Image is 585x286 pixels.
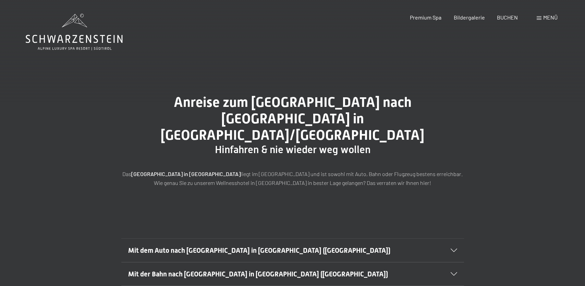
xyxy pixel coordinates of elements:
[131,171,241,177] strong: [GEOGRAPHIC_DATA] in [GEOGRAPHIC_DATA]
[410,14,441,21] a: Premium Spa
[128,270,388,278] span: Mit der Bahn nach [GEOGRAPHIC_DATA] in [GEOGRAPHIC_DATA] ([GEOGRAPHIC_DATA])
[543,14,558,21] span: Menü
[128,246,390,254] span: Mit dem Auto nach [GEOGRAPHIC_DATA] in [GEOGRAPHIC_DATA] ([GEOGRAPHIC_DATA])
[161,94,424,143] span: Anreise zum [GEOGRAPHIC_DATA] nach [GEOGRAPHIC_DATA] in [GEOGRAPHIC_DATA]/[GEOGRAPHIC_DATA]
[121,170,464,187] p: Das liegt im [GEOGRAPHIC_DATA] und ist sowohl mit Auto, Bahn oder Flugzeug bestens erreichbar. Wi...
[454,14,485,21] a: Bildergalerie
[215,144,370,156] span: Hinfahren & nie wieder weg wollen
[497,14,518,21] a: BUCHEN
